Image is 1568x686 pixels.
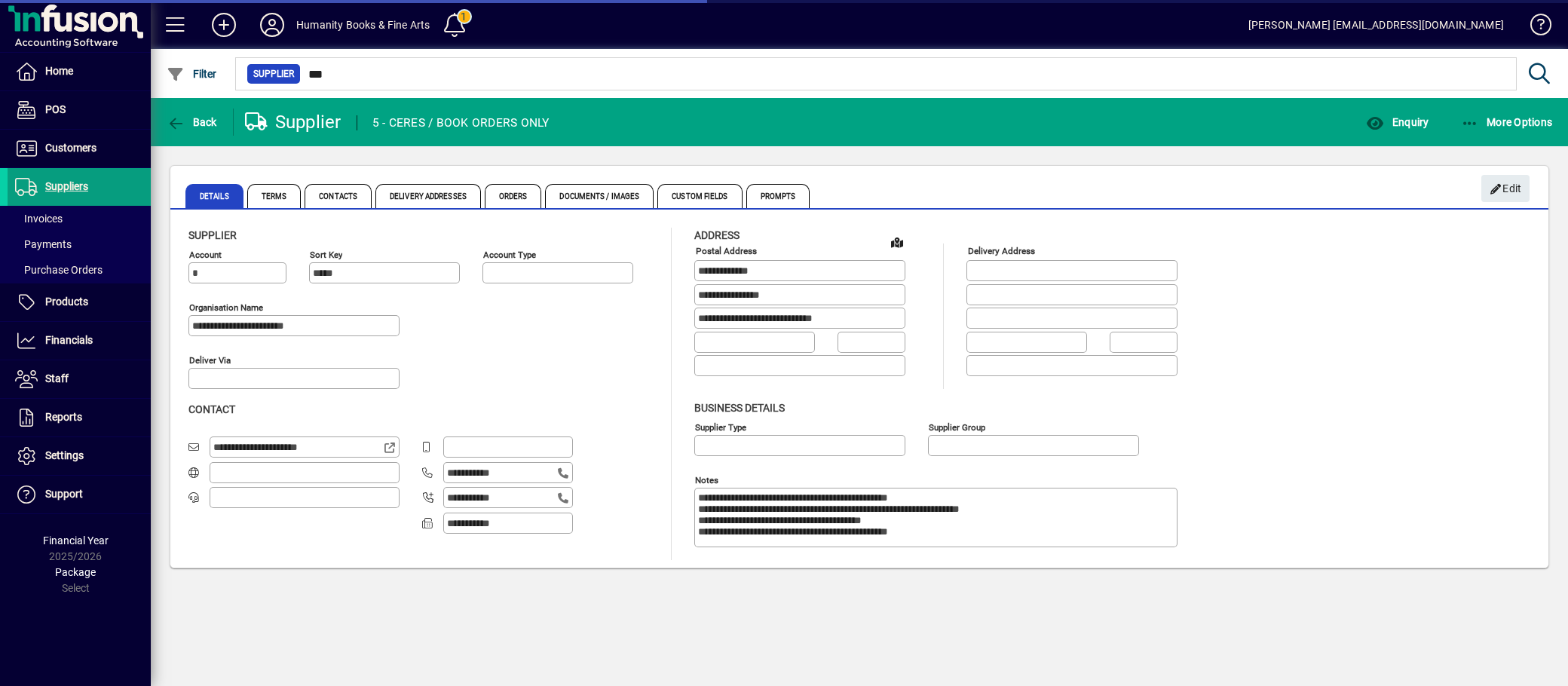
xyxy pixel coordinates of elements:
[8,231,151,257] a: Payments
[310,250,342,260] mat-label: Sort key
[8,360,151,398] a: Staff
[15,264,103,276] span: Purchase Orders
[15,238,72,250] span: Payments
[8,130,151,167] a: Customers
[45,334,93,346] span: Financials
[695,421,746,432] mat-label: Supplier type
[375,184,481,208] span: Delivery Addresses
[1248,13,1504,37] div: [PERSON_NAME] [EMAIL_ADDRESS][DOMAIN_NAME]
[8,53,151,90] a: Home
[1366,116,1429,128] span: Enquiry
[55,566,96,578] span: Package
[185,184,243,208] span: Details
[167,68,217,80] span: Filter
[248,11,296,38] button: Profile
[8,476,151,513] a: Support
[8,283,151,321] a: Products
[8,437,151,475] a: Settings
[188,403,235,415] span: Contact
[929,421,985,432] mat-label: Supplier group
[1519,3,1549,52] a: Knowledge Base
[296,13,430,37] div: Humanity Books & Fine Arts
[8,322,151,360] a: Financials
[189,302,263,313] mat-label: Organisation name
[188,229,237,241] span: Supplier
[694,402,785,414] span: Business details
[545,184,654,208] span: Documents / Images
[885,230,909,254] a: View on map
[45,411,82,423] span: Reports
[253,66,294,81] span: Supplier
[1362,109,1432,136] button: Enquiry
[43,534,109,547] span: Financial Year
[694,229,740,241] span: Address
[45,449,84,461] span: Settings
[485,184,542,208] span: Orders
[8,206,151,231] a: Invoices
[695,474,718,485] mat-label: Notes
[45,142,96,154] span: Customers
[200,11,248,38] button: Add
[1457,109,1557,136] button: More Options
[45,372,69,384] span: Staff
[189,355,231,366] mat-label: Deliver via
[245,110,341,134] div: Supplier
[372,111,550,135] div: 5 - CERES / BOOK ORDERS ONLY
[167,116,217,128] span: Back
[746,184,810,208] span: Prompts
[45,296,88,308] span: Products
[163,109,221,136] button: Back
[1461,116,1553,128] span: More Options
[1481,175,1530,202] button: Edit
[163,60,221,87] button: Filter
[657,184,742,208] span: Custom Fields
[15,213,63,225] span: Invoices
[45,65,73,77] span: Home
[1490,176,1522,201] span: Edit
[8,399,151,436] a: Reports
[305,184,372,208] span: Contacts
[8,91,151,129] a: POS
[189,250,222,260] mat-label: Account
[247,184,302,208] span: Terms
[45,488,83,500] span: Support
[45,103,66,115] span: POS
[483,250,536,260] mat-label: Account Type
[151,109,234,136] app-page-header-button: Back
[8,257,151,283] a: Purchase Orders
[45,180,88,192] span: Suppliers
